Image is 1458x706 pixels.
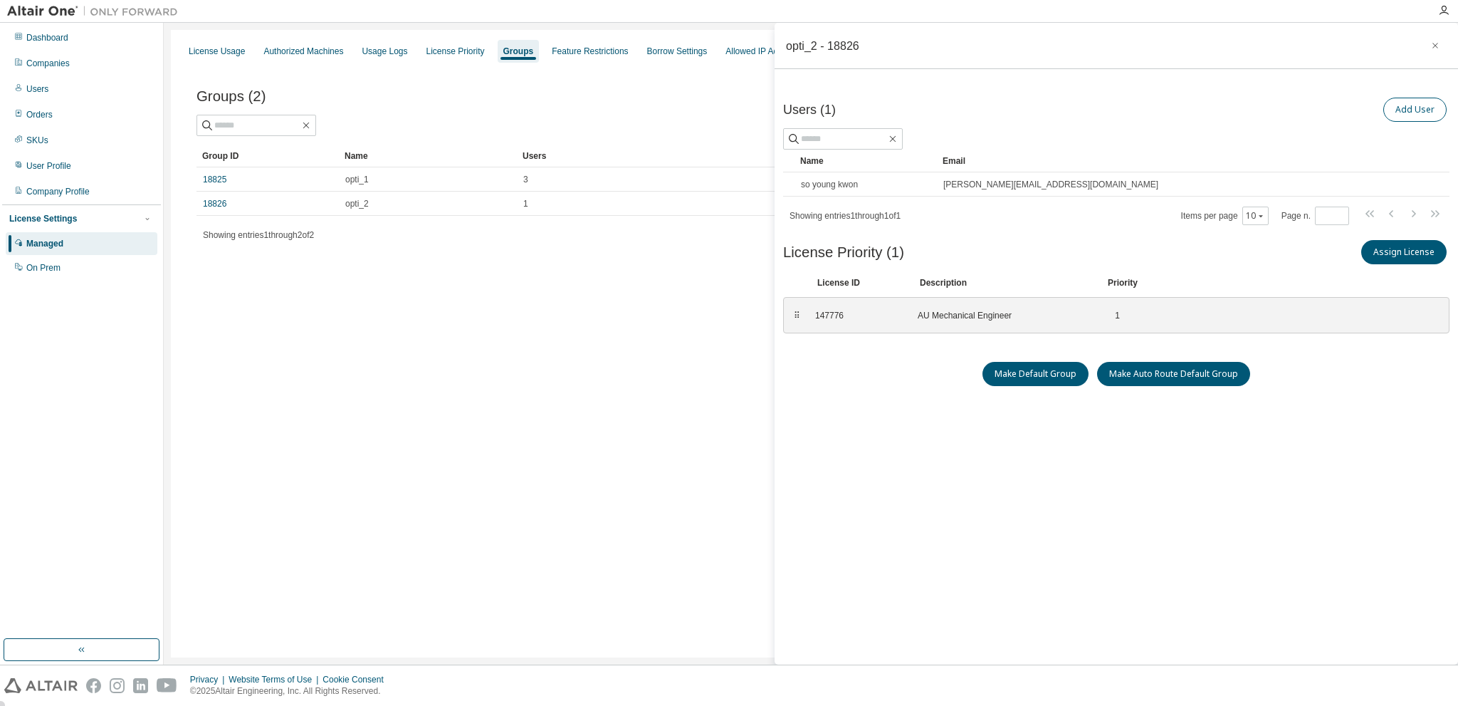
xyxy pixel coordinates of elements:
[817,277,903,289] div: License ID
[229,674,322,685] div: Website Terms of Use
[786,40,859,51] div: opti_2 - 18826
[202,145,333,167] div: Group ID
[322,674,392,685] div: Cookie Consent
[1246,210,1265,222] button: 10
[203,198,226,209] a: 18826
[1383,98,1447,122] button: Add User
[523,145,1385,167] div: Users
[920,277,1091,289] div: Description
[801,179,858,190] span: so young kwon
[503,46,534,57] div: Groups
[1106,310,1120,321] div: 1
[1181,207,1269,225] span: Items per page
[4,678,78,693] img: altair_logo.svg
[157,678,177,693] img: youtube.svg
[792,310,801,321] div: ⠿
[86,678,101,693] img: facebook.svg
[800,150,931,172] div: Name
[26,109,53,120] div: Orders
[943,179,1158,190] span: [PERSON_NAME][EMAIL_ADDRESS][DOMAIN_NAME]
[190,685,392,697] p: © 2025 Altair Engineering, Inc. All Rights Reserved.
[9,213,77,224] div: License Settings
[196,88,266,105] span: Groups (2)
[345,145,511,167] div: Name
[133,678,148,693] img: linkedin.svg
[26,186,90,197] div: Company Profile
[345,198,369,209] span: opti_2
[982,362,1089,386] button: Make Default Group
[203,174,226,185] a: 18825
[918,310,1089,321] div: AU Mechanical Engineer
[7,4,185,19] img: Altair One
[263,46,343,57] div: Authorized Machines
[725,46,808,57] div: Allowed IP Addresses
[943,150,1421,172] div: Email
[1108,277,1138,289] div: Priority
[647,46,708,57] div: Borrow Settings
[362,46,407,57] div: Usage Logs
[26,160,71,172] div: User Profile
[26,135,48,146] div: SKUs
[110,678,125,693] img: instagram.svg
[26,32,68,43] div: Dashboard
[523,174,528,185] span: 3
[1281,207,1349,225] span: Page n.
[783,103,836,118] span: Users (1)
[523,198,528,209] span: 1
[26,262,61,274] div: On Prem
[552,46,628,57] div: Feature Restrictions
[426,46,485,57] div: License Priority
[1361,240,1447,264] button: Assign License
[790,211,901,221] span: Showing entries 1 through 1 of 1
[189,46,245,57] div: License Usage
[26,83,48,95] div: Users
[1097,362,1250,386] button: Make Auto Route Default Group
[783,244,904,261] span: License Priority (1)
[190,674,229,685] div: Privacy
[345,174,369,185] span: opti_1
[203,230,314,240] span: Showing entries 1 through 2 of 2
[815,310,901,321] div: 147776
[26,58,70,69] div: Companies
[26,238,63,249] div: Managed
